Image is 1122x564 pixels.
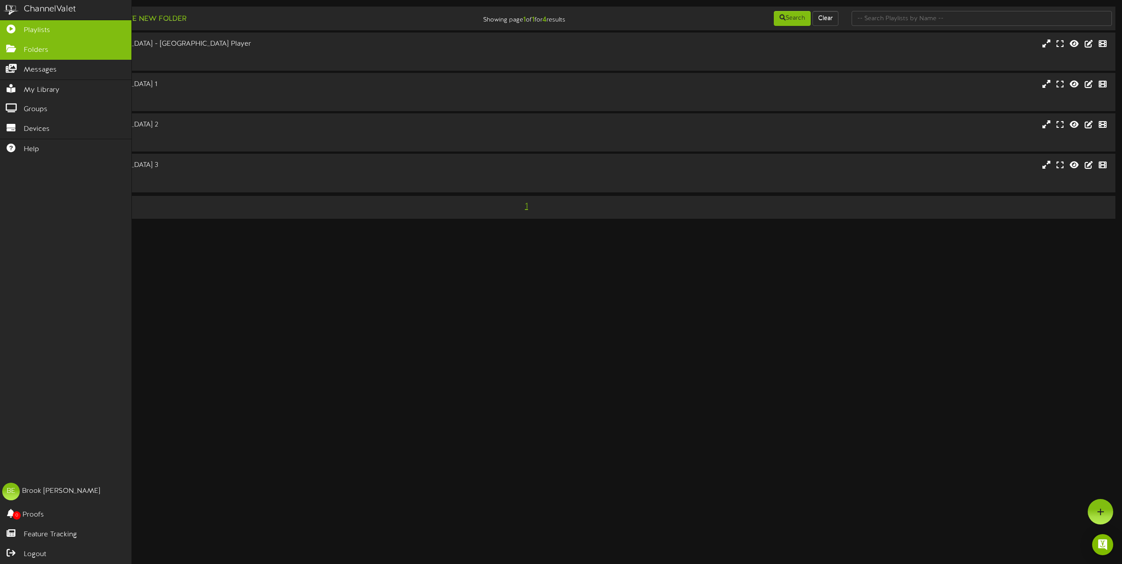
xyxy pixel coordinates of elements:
span: 1 [523,202,530,211]
strong: 1 [523,16,526,24]
div: # 9069 [35,137,475,145]
div: Landscape ( 16:9 ) [35,49,475,57]
div: [US_STATE][GEOGRAPHIC_DATA] 1 [35,80,475,90]
div: # 11590 [35,57,475,64]
input: -- Search Playlists by Name -- [852,11,1112,26]
strong: 4 [543,16,546,24]
div: Landscape ( 16:9 ) [35,130,475,137]
span: Playlists [24,25,50,36]
button: Search [774,11,811,26]
div: BE [2,483,20,500]
div: Showing page of for results [390,10,572,25]
span: Logout [24,550,46,560]
button: Clear [812,11,838,26]
div: [US_STATE][GEOGRAPHIC_DATA] 2 [35,120,475,130]
span: Messages [24,65,57,75]
div: Open Intercom Messenger [1092,534,1113,555]
div: Brook [PERSON_NAME] [22,486,100,496]
div: Landscape ( 16:9 ) [35,90,475,97]
strong: 1 [532,16,535,24]
div: [US_STATE][GEOGRAPHIC_DATA] 3 [35,160,475,170]
button: Create New Folder [102,14,189,25]
div: # 9070 [35,178,475,185]
div: # 9068 [35,97,475,105]
span: Feature Tracking [24,530,77,540]
span: My Library [24,85,59,95]
span: Folders [24,45,48,55]
div: [US_STATE][GEOGRAPHIC_DATA] - [GEOGRAPHIC_DATA] Player [35,39,475,49]
span: 0 [13,511,21,520]
span: Help [24,145,39,155]
span: Groups [24,105,47,115]
span: Devices [24,124,50,134]
div: ChannelValet [24,3,76,16]
span: Proofs [22,510,44,520]
div: Landscape ( 16:9 ) [35,170,475,178]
